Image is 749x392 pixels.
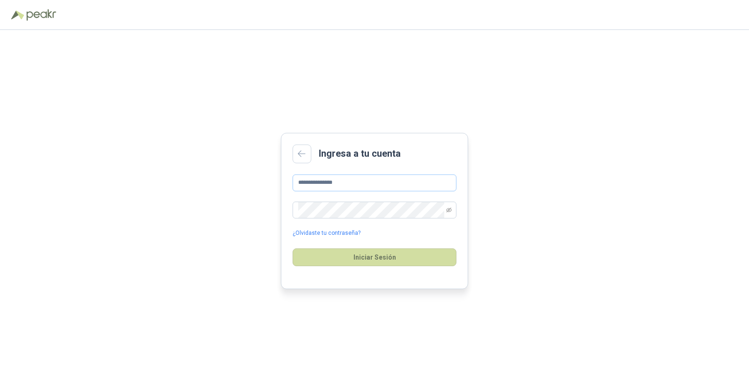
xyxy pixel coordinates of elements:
[446,207,452,213] span: eye-invisible
[293,248,456,266] button: Iniciar Sesión
[11,10,24,20] img: Logo
[26,9,56,21] img: Peakr
[319,146,401,161] h2: Ingresa a tu cuenta
[293,229,360,238] a: ¿Olvidaste tu contraseña?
